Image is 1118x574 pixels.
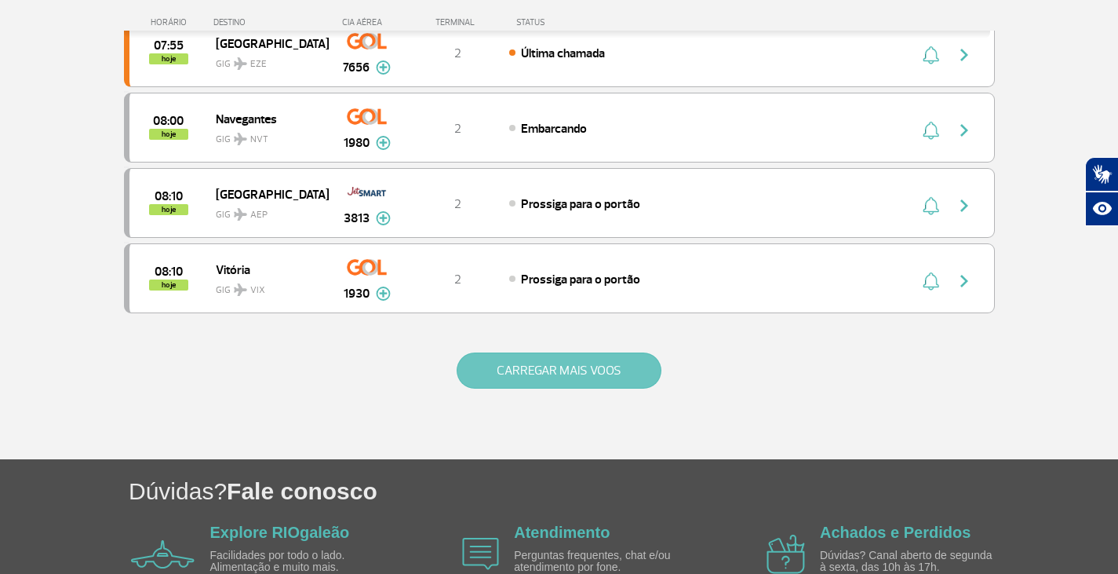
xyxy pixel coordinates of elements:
div: STATUS [508,17,636,27]
button: Abrir tradutor de língua de sinais. [1085,157,1118,192]
span: Prossiga para o portão [521,272,640,287]
img: destiny_airplane.svg [234,208,247,221]
span: GIG [216,49,316,71]
img: airplane icon [462,538,499,570]
div: CIA AÉREA [328,17,406,27]
img: airplane icon [767,535,805,574]
span: 1980 [344,133,370,152]
span: GIG [216,199,316,222]
img: destiny_airplane.svg [234,133,247,145]
span: Embarcando [521,121,587,137]
span: VIX [250,283,265,298]
img: mais-info-painel-voo.svg [376,136,391,150]
h1: Dúvidas? [129,475,1118,507]
img: seta-direita-painel-voo.svg [955,196,974,215]
img: destiny_airplane.svg [234,283,247,296]
span: hoje [149,204,188,215]
span: Navegantes [216,108,316,129]
span: GIG [216,275,316,298]
div: HORÁRIO [129,17,214,27]
span: 1930 [344,284,370,303]
img: destiny_airplane.svg [234,57,247,70]
div: DESTINO [213,17,328,27]
img: seta-direita-painel-voo.svg [955,121,974,140]
span: 2025-09-29 08:10:00 [155,266,183,277]
a: Explore RIOgaleão [210,524,350,541]
span: Fale conosco [227,478,377,504]
img: seta-direita-painel-voo.svg [955,272,974,291]
img: mais-info-painel-voo.svg [376,287,391,301]
span: Vitória [216,259,316,280]
img: seta-direita-painel-voo.svg [955,46,974,64]
span: hoje [149,280,188,291]
p: Perguntas frequentes, chat e/ou atendimento por fone. [514,550,694,574]
span: 2 [454,272,461,287]
span: hoje [149,53,188,64]
span: 2 [454,121,461,137]
a: Achados e Perdidos [820,524,971,541]
span: 2025-09-29 08:00:00 [153,115,184,126]
div: Plugin de acessibilidade da Hand Talk. [1085,157,1118,226]
span: [GEOGRAPHIC_DATA] [216,33,316,53]
button: Abrir recursos assistivos. [1085,192,1118,226]
span: hoje [149,129,188,140]
button: CARREGAR MAIS VOOS [457,353,661,389]
span: Prossiga para o portão [521,196,640,212]
span: 3813 [344,209,370,228]
img: sino-painel-voo.svg [923,196,939,215]
p: Dúvidas? Canal aberto de segunda à sexta, das 10h às 17h. [820,550,1000,574]
img: mais-info-painel-voo.svg [376,211,391,225]
div: TERMINAL [406,17,508,27]
a: Atendimento [514,524,610,541]
span: 2 [454,196,461,212]
p: Facilidades por todo o lado. Alimentação e muito mais. [210,550,391,574]
span: GIG [216,124,316,147]
img: sino-painel-voo.svg [923,272,939,291]
span: 2025-09-29 07:55:00 [154,40,184,51]
span: 2 [454,46,461,61]
span: [GEOGRAPHIC_DATA] [216,184,316,204]
span: 2025-09-29 08:10:00 [155,191,183,202]
img: sino-painel-voo.svg [923,121,939,140]
span: Última chamada [521,46,605,61]
span: 7656 [343,58,370,77]
span: AEP [250,208,268,222]
span: NVT [250,133,268,147]
span: EZE [250,57,267,71]
img: airplane icon [131,540,195,569]
img: mais-info-painel-voo.svg [376,60,391,75]
img: sino-painel-voo.svg [923,46,939,64]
